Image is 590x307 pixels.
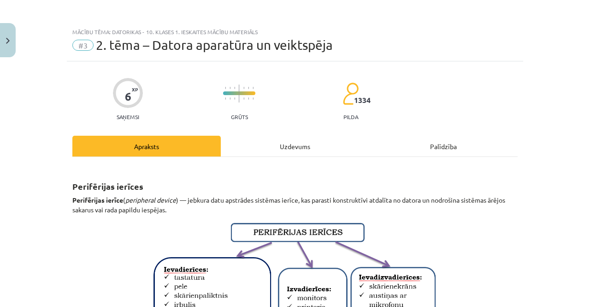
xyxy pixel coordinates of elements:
p: ( ) — jebkura datu apstrādes sistēmas ierīce, kas parasti konstruktīvi atdalīta no datora un nodr... [72,195,518,215]
span: 1334 [354,96,371,104]
p: Grūts [231,114,248,120]
img: icon-close-lesson-0947bae3869378f0d4975bcd49f059093ad1ed9edebbc8119c70593378902aed.svg [6,38,10,44]
p: Saņemsi [113,114,143,120]
div: 6 [125,90,131,103]
img: icon-short-line-57e1e144782c952c97e751825c79c345078a6d821885a25fce030b3d8c18986b.svg [234,87,235,89]
img: icon-short-line-57e1e144782c952c97e751825c79c345078a6d821885a25fce030b3d8c18986b.svg [248,87,249,89]
strong: Perifērijas ierīce [72,196,123,204]
span: 2. tēma – Datora aparatūra un veiktspēja [96,37,333,53]
img: icon-short-line-57e1e144782c952c97e751825c79c345078a6d821885a25fce030b3d8c18986b.svg [243,87,244,89]
span: XP [132,87,138,92]
img: icon-short-line-57e1e144782c952c97e751825c79c345078a6d821885a25fce030b3d8c18986b.svg [234,97,235,100]
img: icon-long-line-d9ea69661e0d244f92f715978eff75569469978d946b2353a9bb055b3ed8787d.svg [239,84,240,102]
p: pilda [343,114,358,120]
img: icon-short-line-57e1e144782c952c97e751825c79c345078a6d821885a25fce030b3d8c18986b.svg [225,87,226,89]
img: icon-short-line-57e1e144782c952c97e751825c79c345078a6d821885a25fce030b3d8c18986b.svg [230,87,230,89]
img: icon-short-line-57e1e144782c952c97e751825c79c345078a6d821885a25fce030b3d8c18986b.svg [243,97,244,100]
img: icon-short-line-57e1e144782c952c97e751825c79c345078a6d821885a25fce030b3d8c18986b.svg [253,97,254,100]
img: icon-short-line-57e1e144782c952c97e751825c79c345078a6d821885a25fce030b3d8c18986b.svg [253,87,254,89]
span: #3 [72,40,94,51]
div: Palīdzība [369,136,518,157]
em: peripheral device [125,196,176,204]
div: Uzdevums [221,136,369,157]
img: icon-short-line-57e1e144782c952c97e751825c79c345078a6d821885a25fce030b3d8c18986b.svg [225,97,226,100]
div: Mācību tēma: Datorikas - 10. klases 1. ieskaites mācību materiāls [72,29,518,35]
strong: Perifērijas ierīces [72,181,143,192]
img: icon-short-line-57e1e144782c952c97e751825c79c345078a6d821885a25fce030b3d8c18986b.svg [230,97,230,100]
img: icon-short-line-57e1e144782c952c97e751825c79c345078a6d821885a25fce030b3d8c18986b.svg [248,97,249,100]
div: Apraksts [72,136,221,157]
img: students-c634bb4e5e11cddfef0936a35e636f08e4e9abd3cc4e673bd6f9a4125e45ecb1.svg [342,82,359,105]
